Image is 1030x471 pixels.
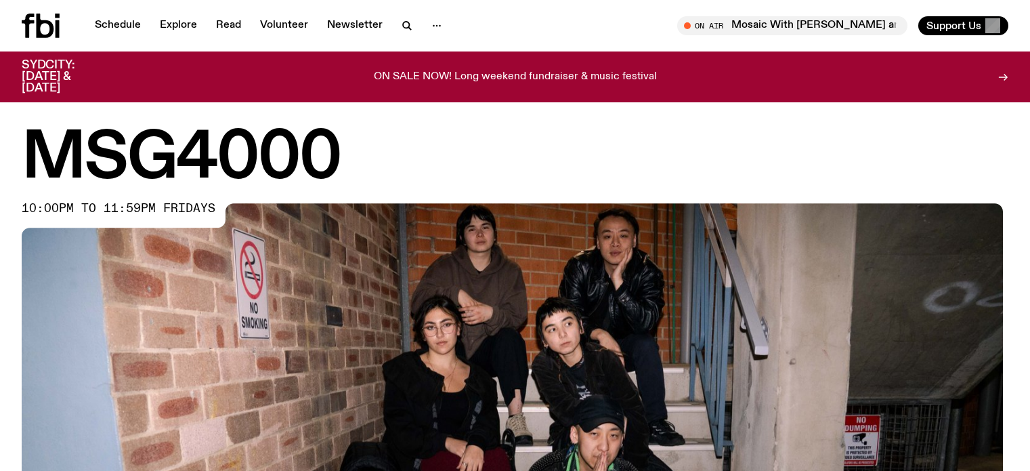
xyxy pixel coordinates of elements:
a: Newsletter [319,16,391,35]
a: Explore [152,16,205,35]
a: Volunteer [252,16,316,35]
span: 10:00pm to 11:59pm fridays [22,203,215,214]
button: Support Us [918,16,1008,35]
h1: MSG4000 [22,129,1008,190]
h3: SYDCITY: [DATE] & [DATE] [22,60,108,94]
a: Schedule [87,16,149,35]
span: Support Us [926,20,981,32]
a: Read [208,16,249,35]
p: ON SALE NOW! Long weekend fundraiser & music festival [374,71,657,83]
button: On AirMosaic With [PERSON_NAME] and [PERSON_NAME] [677,16,907,35]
